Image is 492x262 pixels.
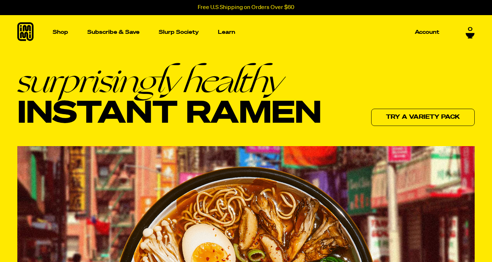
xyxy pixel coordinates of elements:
span: 0 [468,26,473,33]
em: surprisingly healthy [17,64,321,98]
p: Shop [53,30,68,35]
p: Account [415,30,439,35]
p: Free U.S Shipping on Orders Over $60 [198,4,294,11]
nav: Main navigation [50,15,442,49]
a: Shop [50,15,71,49]
a: Subscribe & Save [84,27,142,38]
p: Learn [218,30,235,35]
a: Account [412,27,442,38]
a: Try a variety pack [371,109,475,126]
a: Learn [215,15,238,49]
a: Slurp Society [156,27,202,38]
a: 0 [466,26,475,39]
p: Slurp Society [159,30,199,35]
p: Subscribe & Save [87,30,140,35]
h1: Instant Ramen [17,64,321,131]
